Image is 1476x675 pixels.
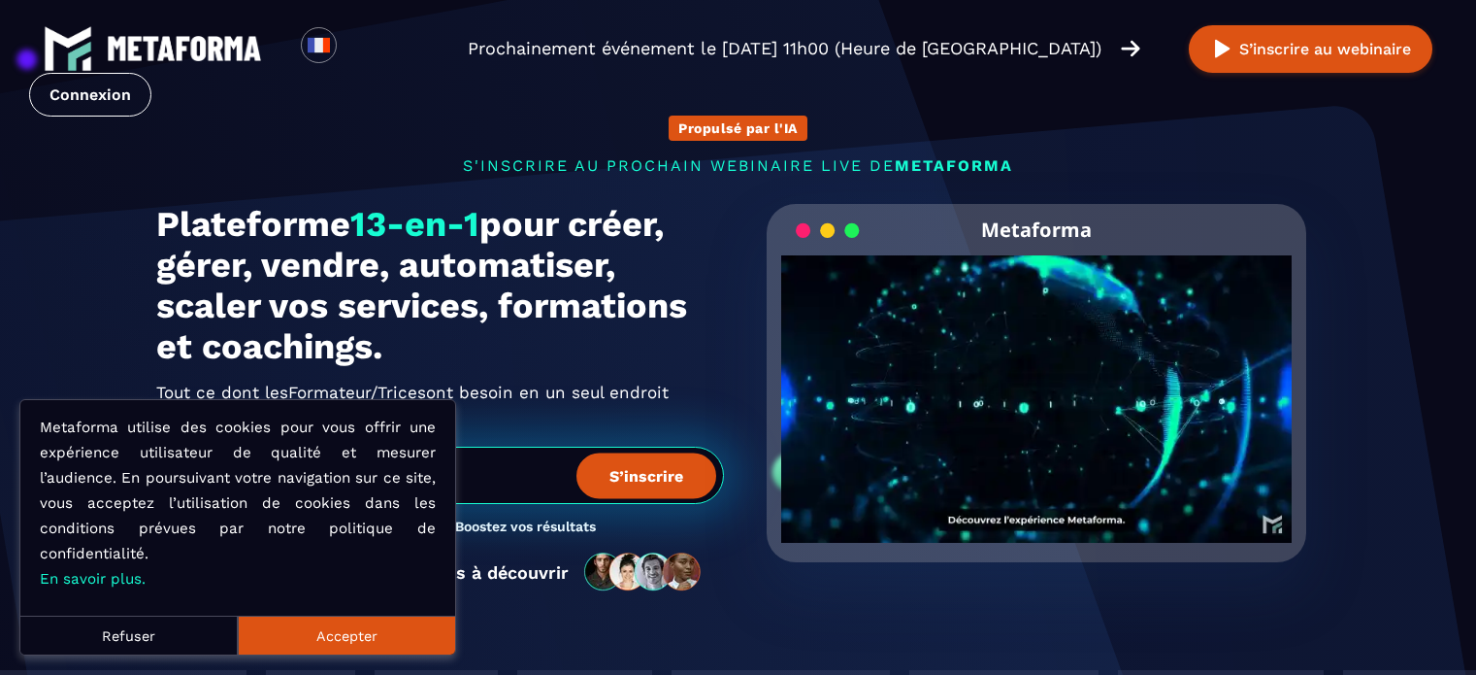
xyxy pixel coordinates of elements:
img: logo [44,24,92,73]
a: Connexion [29,73,151,117]
h2: Tout ce dont les ont besoin en un seul endroit [156,377,724,408]
img: loading [796,221,860,240]
p: Prochainement événement le [DATE] 11h00 (Heure de [GEOGRAPHIC_DATA]) [468,35,1101,62]
button: S’inscrire au webinaire [1189,25,1432,73]
img: community-people [578,552,708,592]
h2: Metaforma [981,204,1092,255]
span: Formateur/Trices [288,377,426,408]
span: METAFORMA [895,156,1013,175]
img: logo [107,36,262,61]
img: play [1210,37,1234,61]
img: arrow-right [1121,38,1140,59]
a: En savoir plus. [40,570,146,588]
h3: Boostez vos résultats [455,519,596,537]
img: fr [307,33,331,57]
button: Refuser [20,616,238,655]
h1: Plateforme pour créer, gérer, vendre, automatiser, scaler vos services, formations et coachings. [156,204,724,367]
button: Accepter [238,616,455,655]
video: Your browser does not support the video tag. [781,255,1293,511]
p: Metaforma utilise des cookies pour vous offrir une expérience utilisateur de qualité et mesurer l... [40,415,436,591]
button: S’inscrire [576,453,716,498]
div: Search for option [337,27,384,70]
span: 13-en-1 [350,204,479,245]
p: s'inscrire au prochain webinaire live de [156,156,1321,175]
input: Search for option [353,37,368,60]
